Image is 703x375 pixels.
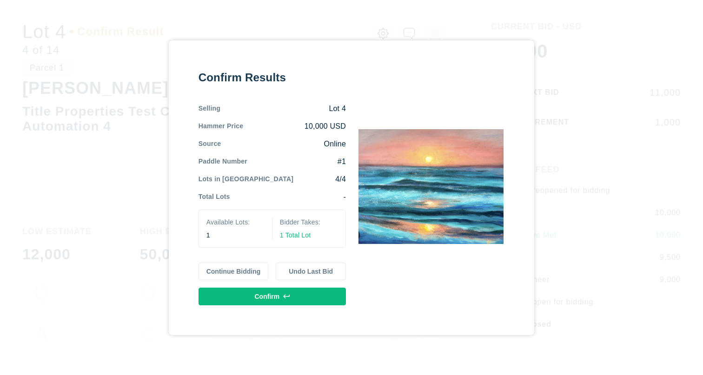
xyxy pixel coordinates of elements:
[293,174,346,184] div: 4/4
[199,139,221,149] div: Source
[247,157,346,167] div: #1
[280,231,311,239] span: 1 Total Lot
[199,121,244,132] div: Hammer Price
[230,192,346,202] div: -
[206,217,265,227] div: Available Lots:
[276,263,346,280] button: Undo Last Bid
[199,104,220,114] div: Selling
[220,104,346,114] div: Lot 4
[221,139,346,149] div: Online
[199,192,230,202] div: Total Lots
[199,70,346,85] div: Confirm Results
[280,217,338,227] div: Bidder Takes:
[199,157,247,167] div: Paddle Number
[199,288,346,305] button: Confirm
[199,263,269,280] button: Continue Bidding
[206,230,265,240] div: 1
[243,121,346,132] div: 10,000 USD
[199,174,293,184] div: Lots in [GEOGRAPHIC_DATA]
